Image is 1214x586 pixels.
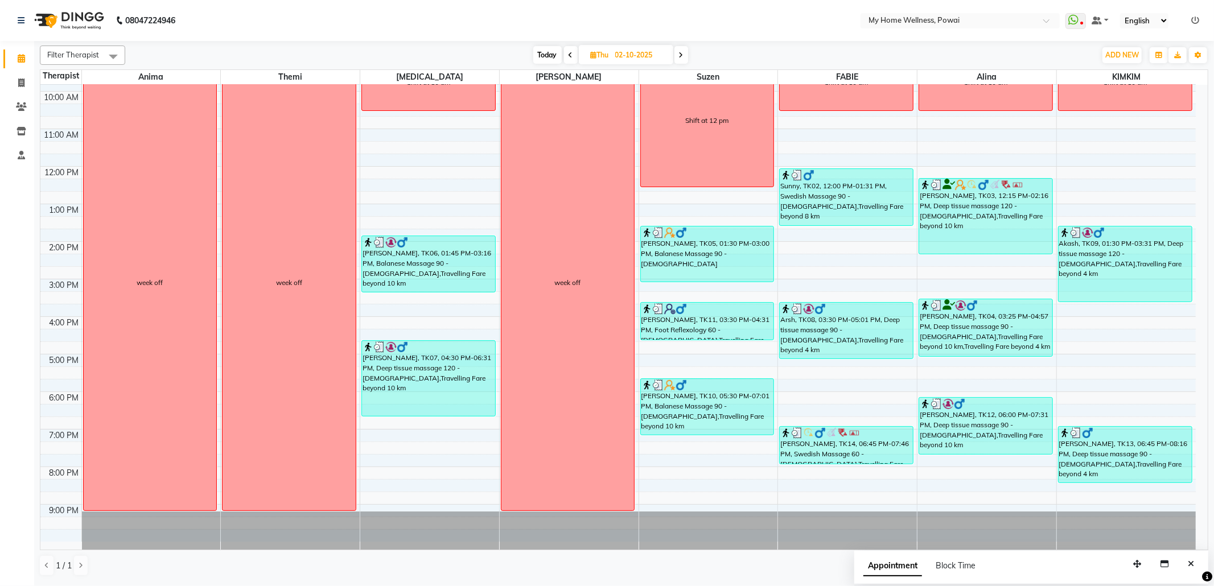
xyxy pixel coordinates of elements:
[47,204,81,216] div: 1:00 PM
[917,70,1056,84] span: Alina
[43,167,81,179] div: 12:00 PM
[641,379,774,435] div: [PERSON_NAME], TK10, 05:30 PM-07:01 PM, Balanese Massage 90 - [DEMOGRAPHIC_DATA],Travelling Fare ...
[1057,70,1196,84] span: KIMKIM
[56,560,72,572] span: 1 / 1
[1102,47,1142,63] button: ADD NEW
[82,70,221,84] span: Anima
[47,317,81,329] div: 4:00 PM
[1059,427,1192,482] div: [PERSON_NAME], TK13, 06:45 PM-08:16 PM, Deep tissue massage 90 - [DEMOGRAPHIC_DATA],Travelling Fa...
[125,5,175,36] b: 08047224946
[778,70,917,84] span: FABIE
[919,398,1052,454] div: [PERSON_NAME], TK12, 06:00 PM-07:31 PM, Deep tissue massage 90 - [DEMOGRAPHIC_DATA],Travelling Fa...
[362,236,495,292] div: [PERSON_NAME], TK06, 01:45 PM-03:16 PM, Balanese Massage 90 - [DEMOGRAPHIC_DATA],Travelling Fare ...
[29,5,107,36] img: logo
[685,115,729,126] div: Shift at 12 pm
[47,50,99,59] span: Filter Therapist
[780,303,913,358] div: Arsh, TK08, 03:30 PM-05:01 PM, Deep tissue massage 90 - [DEMOGRAPHIC_DATA],Travelling Fare beyond...
[362,341,495,416] div: [PERSON_NAME], TK07, 04:30 PM-06:31 PM, Deep tissue massage 120 - [DEMOGRAPHIC_DATA],Travelling F...
[40,70,81,82] div: Therapist
[780,169,913,225] div: Sunny, TK02, 12:00 PM-01:31 PM, Swedish Massage 90 - [DEMOGRAPHIC_DATA],Travelling Fare beyond 8 km
[47,467,81,479] div: 8:00 PM
[500,70,639,84] span: [PERSON_NAME]
[47,392,81,404] div: 6:00 PM
[641,226,774,282] div: [PERSON_NAME], TK05, 01:30 PM-03:00 PM, Balanese Massage 90 - [DEMOGRAPHIC_DATA]
[137,278,163,288] div: week off
[47,279,81,291] div: 3:00 PM
[555,278,581,288] div: week off
[1183,555,1199,573] button: Close
[1105,51,1139,59] span: ADD NEW
[639,70,778,84] span: Suzen
[1059,226,1192,302] div: Akash, TK09, 01:30 PM-03:31 PM, Deep tissue massage 120 - [DEMOGRAPHIC_DATA],Travelling Fare beyo...
[936,560,976,571] span: Block Time
[360,70,499,84] span: [MEDICAL_DATA]
[641,303,774,340] div: [PERSON_NAME], TK11, 03:30 PM-04:31 PM, Foot Reflexology 60 - [DEMOGRAPHIC_DATA],Travelling Fare ...
[612,47,669,64] input: 2025-10-02
[780,427,913,464] div: [PERSON_NAME], TK14, 06:45 PM-07:46 PM, Swedish Massage 60 - [DEMOGRAPHIC_DATA],Travelling Fare b...
[47,430,81,441] div: 7:00 PM
[533,46,562,64] span: Today
[919,299,1052,356] div: [PERSON_NAME], TK04, 03:25 PM-04:57 PM, Deep tissue massage 90 - [DEMOGRAPHIC_DATA],Travelling Fa...
[42,129,81,141] div: 11:00 AM
[47,505,81,517] div: 9:00 PM
[863,556,922,576] span: Appointment
[588,51,612,59] span: Thu
[42,92,81,104] div: 10:00 AM
[47,242,81,254] div: 2:00 PM
[221,70,360,84] span: Themi
[47,354,81,366] div: 5:00 PM
[919,179,1052,254] div: [PERSON_NAME], TK03, 12:15 PM-02:16 PM, Deep tissue massage 120 - [DEMOGRAPHIC_DATA],Travelling F...
[276,278,302,288] div: week off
